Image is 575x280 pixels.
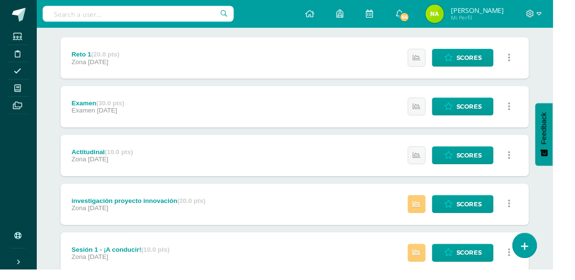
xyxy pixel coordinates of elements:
span: [DATE] [92,213,113,220]
span: Feedback [562,117,570,150]
input: Search a user… [44,6,243,22]
span: Examen [75,111,99,119]
span: Scores [475,203,501,221]
button: Feedback - Mostrar encuesta [557,107,575,172]
span: [DATE] [92,263,113,271]
span: [DATE] [92,60,113,68]
span: Zona [75,263,90,271]
span: Scores [475,254,501,272]
a: Scores [449,152,513,171]
span: [PERSON_NAME] [469,6,524,15]
strong: (30.0 pts) [100,103,129,111]
a: Scores [449,254,513,272]
span: [DATE] [92,162,113,169]
span: Scores [475,102,501,120]
span: 64 [415,12,426,23]
span: Scores [475,153,501,170]
strong: (10.0 pts) [109,154,138,162]
strong: (10.0 pts) [147,256,176,263]
div: Examen [75,103,129,111]
span: Mi Perfil [469,14,524,22]
div: Reto 1 [75,53,124,60]
span: Zona [75,162,90,169]
a: Scores [449,51,513,69]
strong: (20.0 pts) [184,205,213,213]
div: Sesión 1 - ¡A conducir! [75,256,176,263]
span: Zona [75,60,90,68]
span: Scores [475,51,501,69]
a: Scores [449,101,513,120]
span: [DATE] [101,111,122,119]
a: Scores [449,203,513,222]
img: e7204cb6e19894517303226b3150e977.png [443,5,462,24]
span: Zona [75,213,90,220]
div: Actitudinal [75,154,138,162]
div: investigación proyecto innovación [75,205,214,213]
strong: (20.0 pts) [95,53,124,60]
